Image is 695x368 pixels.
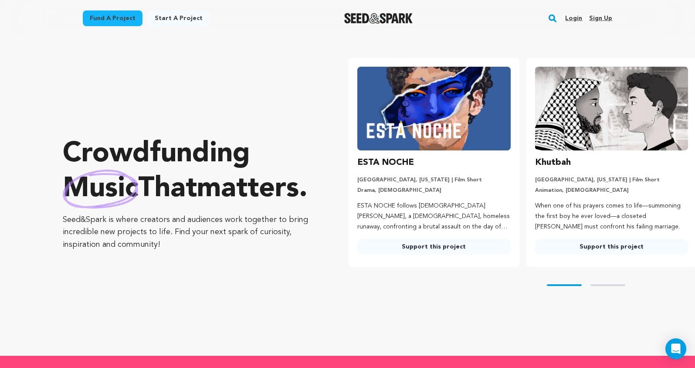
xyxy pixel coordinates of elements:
span: matters [197,175,299,203]
img: Seed&Spark Logo Dark Mode [344,13,413,24]
a: Support this project [357,239,510,255]
p: [GEOGRAPHIC_DATA], [US_STATE] | Film Short [535,177,688,184]
a: Support this project [535,239,688,255]
p: Drama, [DEMOGRAPHIC_DATA] [357,187,510,194]
p: When one of his prayers comes to life—summoning the first boy he ever loved—a closeted [PERSON_NA... [535,201,688,232]
p: Crowdfunding that . [63,137,314,207]
img: ESTA NOCHE image [357,67,510,150]
h3: Khutbah [535,156,571,170]
p: [GEOGRAPHIC_DATA], [US_STATE] | Film Short [357,177,510,184]
h3: ESTA NOCHE [357,156,414,170]
img: hand sketched image [63,170,138,208]
a: Seed&Spark Homepage [344,13,413,24]
a: Start a project [148,10,210,26]
a: Sign up [589,11,612,25]
img: Khutbah image [535,67,688,150]
p: ESTA NOCHE follows [DEMOGRAPHIC_DATA] [PERSON_NAME], a [DEMOGRAPHIC_DATA], homeless runaway, conf... [357,201,510,232]
p: Seed&Spark is where creators and audiences work together to bring incredible new projects to life... [63,214,314,251]
div: Open Intercom Messenger [665,338,686,359]
a: Fund a project [83,10,142,26]
a: Login [565,11,582,25]
p: Animation, [DEMOGRAPHIC_DATA] [535,187,688,194]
